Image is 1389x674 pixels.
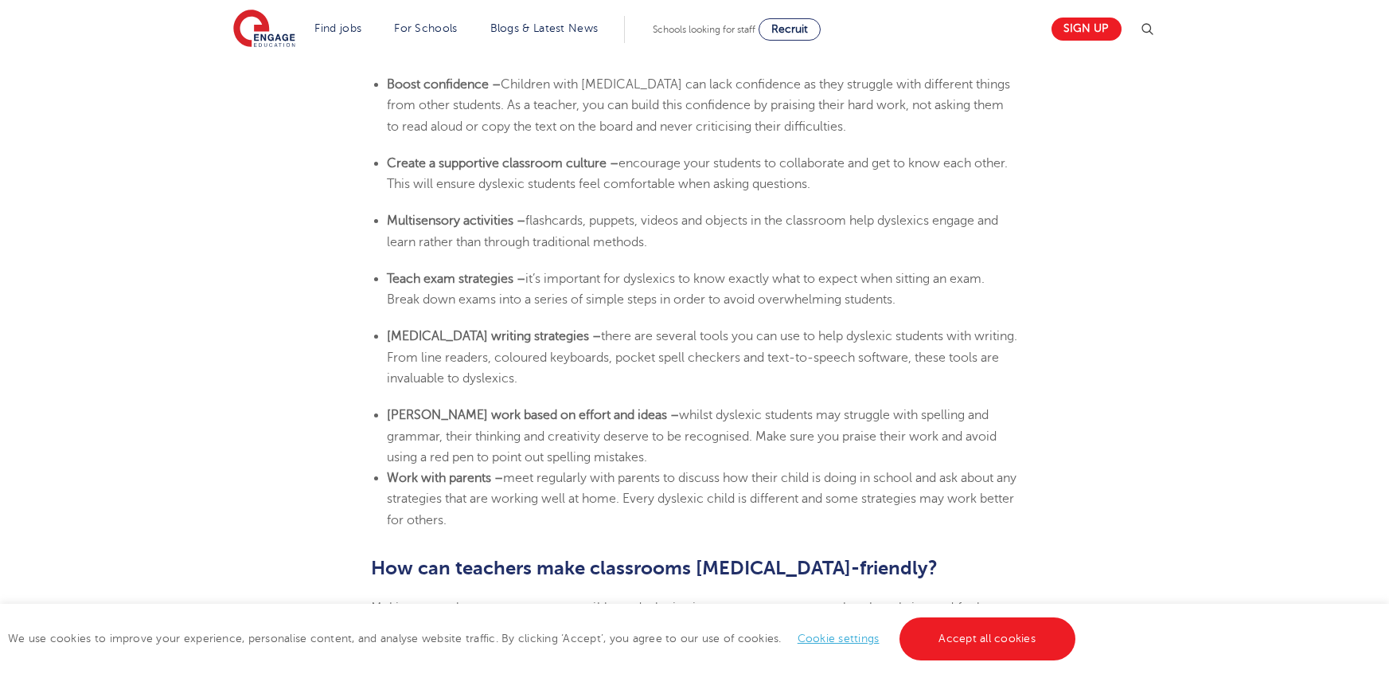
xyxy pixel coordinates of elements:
span: encourage your students to collaborate and get to know each other. This will ensure dyslexic stud... [387,156,1008,191]
b: Multisensory activities – [387,214,525,228]
span: flashcards, puppets, videos and objects in the classroom help dyslexics engage and learn rather t... [387,214,998,249]
b: Work with parents – [387,471,503,485]
a: For Schools [394,22,457,34]
a: Accept all cookies [899,617,1076,660]
a: Find jobs [315,22,362,34]
b: Boost confidence – [387,77,501,92]
span: Schools looking for staff [653,24,755,35]
a: Blogs & Latest News [490,22,599,34]
b: Teach exam strategies – [387,272,525,286]
span: there are several tools you can use to help dyslexic students with writing. From line readers, co... [387,329,1017,386]
a: Sign up [1052,18,1122,41]
span: meet regularly with parents to discuss how their child is doing in school and ask about any strat... [387,471,1016,527]
span: Making your classroom more accessible to dyslexics is a great way to ensure that they thrive and ... [371,601,980,636]
b: Create a supportive classroom culture – [387,156,618,170]
a: Recruit [759,18,821,41]
span: Recruit [771,23,808,35]
b: How can teachers make classrooms [MEDICAL_DATA]-friendly? [371,557,938,579]
b: [MEDICAL_DATA] writing strategies – [387,329,601,343]
span: it’s important for dyslexics to know exactly what to expect when sitting an exam. Break down exam... [387,272,985,307]
span: Children with [MEDICAL_DATA] can lack confidence as they struggle with different things from othe... [387,77,1010,134]
span: whilst dyslexic students may struggle with spelling and grammar, their thinking and creativity de... [387,408,997,464]
a: Cookie settings [798,633,880,645]
b: [PERSON_NAME] work based on effort and ideas – [387,408,679,422]
span: We use cookies to improve your experience, personalise content, and analyse website traffic. By c... [8,633,1079,645]
img: Engage Education [233,10,295,49]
